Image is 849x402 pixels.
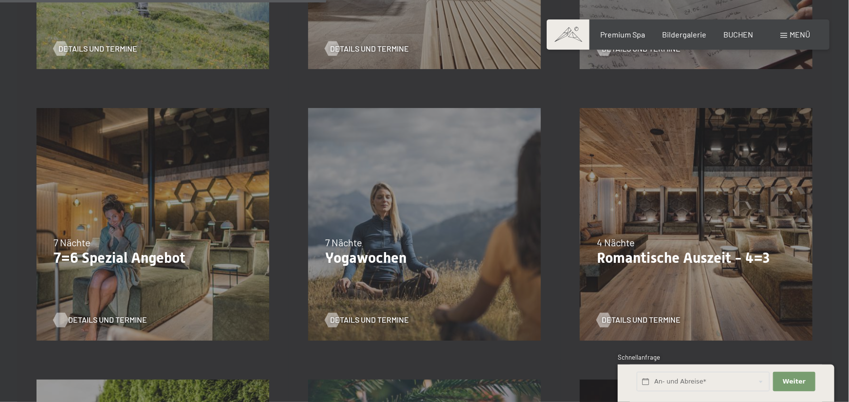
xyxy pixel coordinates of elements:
a: Bildergalerie [663,30,707,39]
a: Details und Termine [325,43,409,54]
span: Details und Termine [58,43,137,54]
span: Schnellanfrage [618,353,660,361]
span: 7 Nächte [325,237,362,248]
a: Premium Spa [600,30,645,39]
span: Details und Termine [330,315,409,326]
span: Weiter [783,377,806,386]
a: BUCHEN [724,30,754,39]
a: Details und Termine [54,43,137,54]
a: Details und Termine [325,315,409,326]
a: Details und Termine [54,315,137,326]
span: Details und Termine [602,315,681,326]
span: Details und Termine [68,315,147,326]
span: 4 Nächte [597,237,635,248]
a: Details und Termine [597,315,681,326]
p: Yogawochen [325,249,524,267]
p: Romantische Auszeit - 4=3 [597,249,795,267]
p: 7=6 Spezial Angebot [54,249,252,267]
span: Menü [790,30,810,39]
span: Details und Termine [330,43,409,54]
span: 7 Nächte [54,237,91,248]
a: Details und Termine [597,43,681,54]
button: Weiter [773,372,815,392]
